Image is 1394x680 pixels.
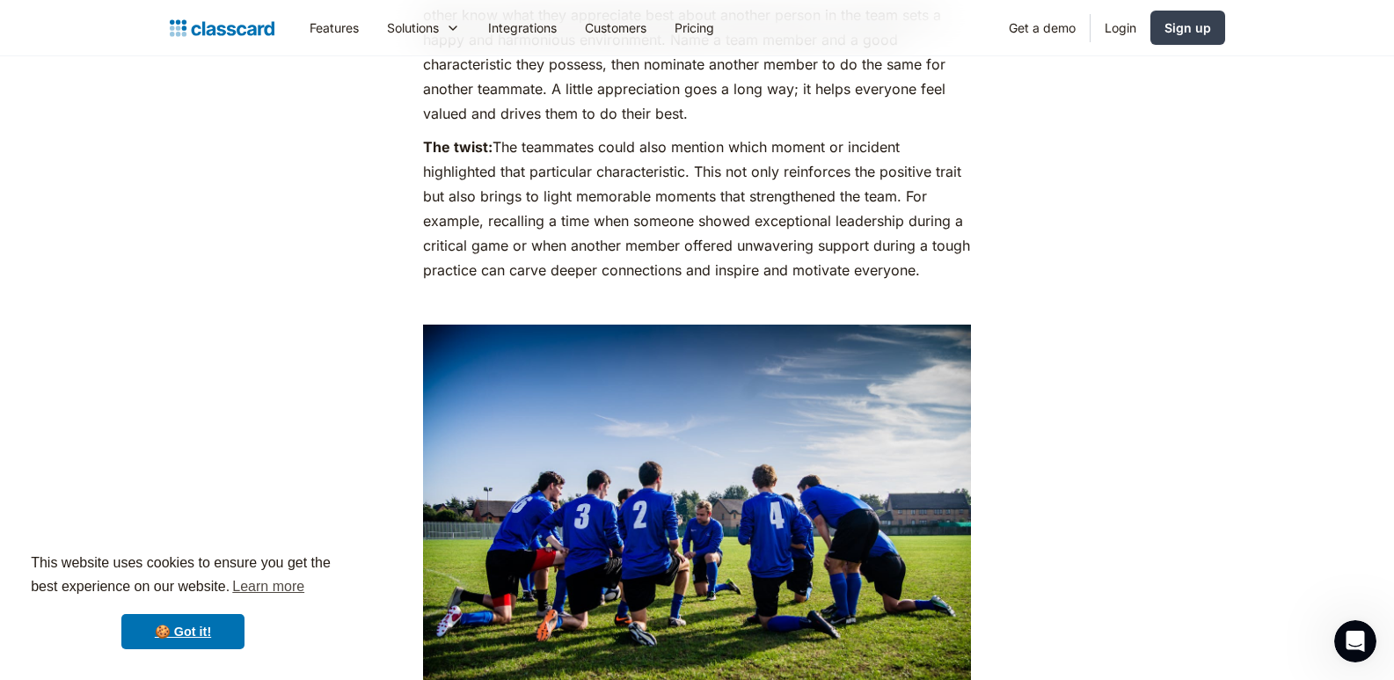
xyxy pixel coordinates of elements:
[571,8,661,48] a: Customers
[995,8,1090,48] a: Get a demo
[423,138,493,156] strong: The twist:
[1164,18,1211,37] div: Sign up
[373,8,474,48] div: Solutions
[14,536,352,666] div: cookieconsent
[423,291,971,316] p: ‍
[1334,620,1376,662] iframe: Intercom live chat
[661,8,728,48] a: Pricing
[474,8,571,48] a: Integrations
[423,135,971,282] p: The teammates could also mention which moment or incident highlighted that particular characteris...
[230,574,307,600] a: learn more about cookies
[1091,8,1150,48] a: Login
[387,18,439,37] div: Solutions
[296,8,373,48] a: Features
[1150,11,1225,45] a: Sign up
[121,614,244,649] a: dismiss cookie message
[170,16,274,40] a: home
[31,552,335,600] span: This website uses cookies to ensure you get the best experience on our website.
